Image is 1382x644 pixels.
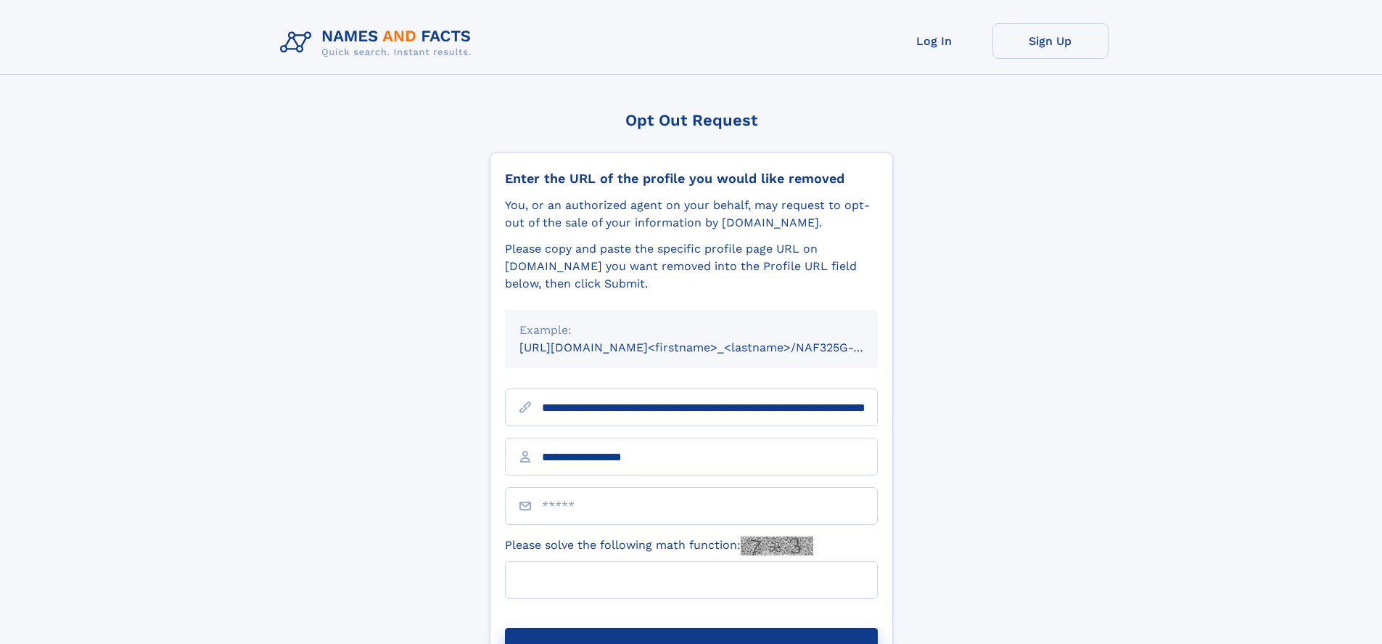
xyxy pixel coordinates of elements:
[519,341,905,354] small: [URL][DOMAIN_NAME]<firstname>_<lastname>/NAF325G-xxxxxxxx
[505,171,878,187] div: Enter the URL of the profile you would like removed
[505,537,813,555] label: Please solve the following math function:
[505,197,878,232] div: You, or an authorized agent on your behalf, may request to opt-out of the sale of your informatio...
[992,23,1109,59] a: Sign Up
[519,322,863,339] div: Example:
[490,111,893,129] div: Opt Out Request
[876,23,992,59] a: Log In
[505,240,878,293] div: Please copy and paste the specific profile page URL on [DOMAIN_NAME] you want removed into the Pr...
[274,23,483,62] img: Logo Names and Facts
